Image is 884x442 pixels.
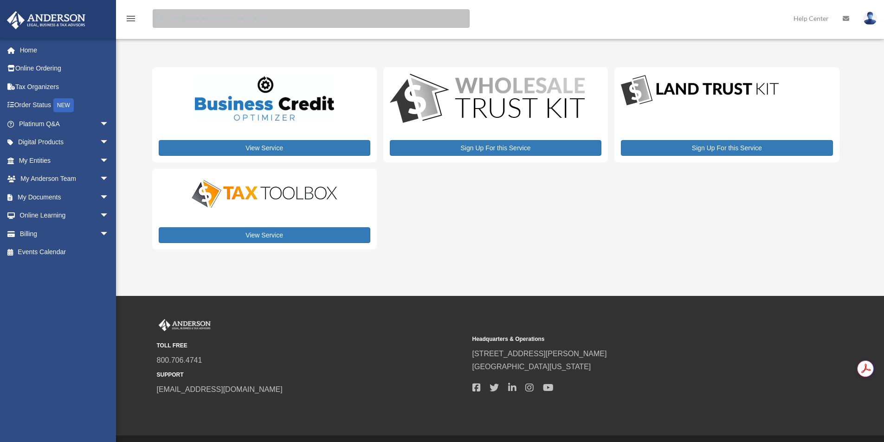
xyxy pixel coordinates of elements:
[6,243,123,262] a: Events Calendar
[6,170,123,188] a: My Anderson Teamarrow_drop_down
[390,140,601,156] a: Sign Up For this Service
[6,96,123,115] a: Order StatusNEW
[6,151,123,170] a: My Entitiesarrow_drop_down
[100,170,118,189] span: arrow_drop_down
[863,12,877,25] img: User Pic
[472,350,607,358] a: [STREET_ADDRESS][PERSON_NAME]
[6,41,123,59] a: Home
[159,227,370,243] a: View Service
[100,188,118,207] span: arrow_drop_down
[6,59,123,78] a: Online Ordering
[4,11,88,29] img: Anderson Advisors Platinum Portal
[390,74,585,125] img: WS-Trust-Kit-lgo-1.jpg
[159,140,370,156] a: View Service
[6,133,118,152] a: Digital Productsarrow_drop_down
[155,13,165,23] i: search
[472,363,591,371] a: [GEOGRAPHIC_DATA][US_STATE]
[621,74,779,108] img: LandTrust_lgo-1.jpg
[157,356,202,364] a: 800.706.4741
[6,188,123,206] a: My Documentsarrow_drop_down
[100,115,118,134] span: arrow_drop_down
[6,77,123,96] a: Tax Organizers
[157,319,213,331] img: Anderson Advisors Platinum Portal
[157,370,466,380] small: SUPPORT
[100,151,118,170] span: arrow_drop_down
[100,206,118,225] span: arrow_drop_down
[125,13,136,24] i: menu
[6,224,123,243] a: Billingarrow_drop_down
[125,16,136,24] a: menu
[6,115,123,133] a: Platinum Q&Aarrow_drop_down
[100,133,118,152] span: arrow_drop_down
[100,224,118,243] span: arrow_drop_down
[53,98,74,112] div: NEW
[621,140,832,156] a: Sign Up For this Service
[472,334,781,344] small: Headquarters & Operations
[157,341,466,351] small: TOLL FREE
[157,385,283,393] a: [EMAIL_ADDRESS][DOMAIN_NAME]
[6,206,123,225] a: Online Learningarrow_drop_down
